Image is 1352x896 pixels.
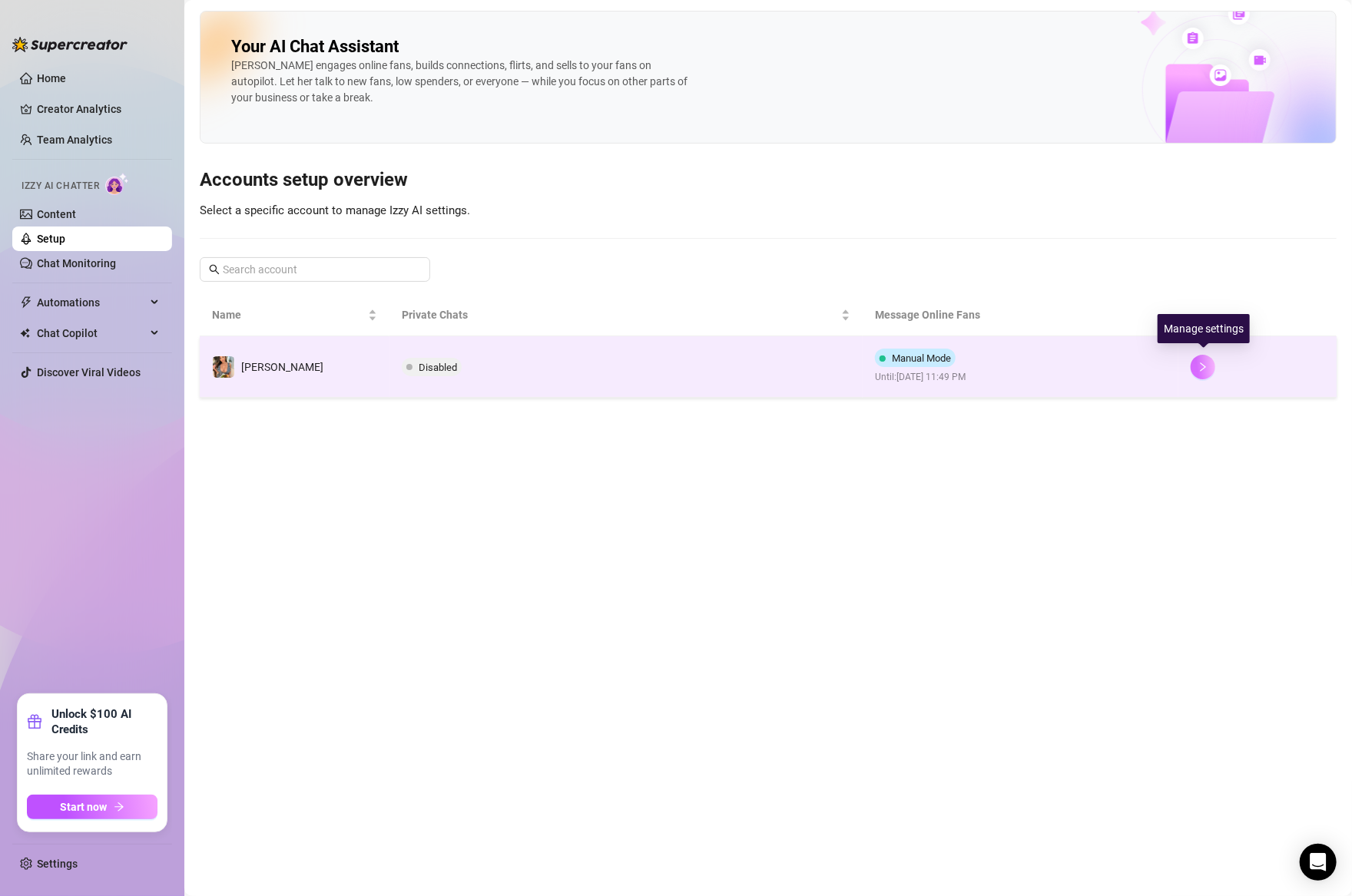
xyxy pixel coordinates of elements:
span: Until: [DATE] 11:49 PM [875,370,966,385]
th: Private Chats [389,294,863,336]
th: Message Online Fans [863,294,1178,336]
a: Discover Viral Videos [37,366,141,379]
span: Chat Copilot [37,321,146,346]
span: Name [212,306,365,323]
button: right [1191,355,1215,379]
a: Creator Analytics [37,97,160,121]
span: search [209,264,220,275]
span: [PERSON_NAME] [241,361,323,373]
a: Team Analytics [37,134,112,146]
th: Name [200,294,389,336]
span: arrow-right [114,802,124,812]
span: Manual Mode [892,352,951,364]
img: logo-BBDzfeDw.svg [12,37,128,52]
img: AI Chatter [105,173,129,195]
span: Izzy AI Chatter [22,179,99,193]
img: Linda [213,356,234,378]
div: [PERSON_NAME] engages online fans, builds connections, flirts, and sells to your fans on autopilo... [231,58,692,106]
div: Open Intercom Messenger [1300,844,1337,881]
img: Chat Copilot [20,328,30,339]
span: Automations [37,290,146,315]
span: thunderbolt [20,296,32,309]
span: Start now [61,801,108,813]
input: Search account [223,261,409,278]
span: right [1198,362,1208,372]
strong: Unlock $100 AI Credits [51,706,157,737]
button: Start nowarrow-right [27,795,157,819]
a: Setup [37,233,65,245]
a: Home [37,72,66,84]
span: Disabled [419,362,457,373]
a: Chat Monitoring [37,257,116,269]
span: gift [27,714,42,729]
h2: Your AI Chat Assistant [231,36,399,58]
h3: Accounts setup overview [200,168,1337,193]
div: Manage settings [1158,314,1250,343]
span: Select a specific account to manage Izzy AI settings. [200,203,470,217]
span: Share your link and earn unlimited rewards [27,749,157,779]
a: Settings [37,858,78,870]
a: Content [37,208,76,220]
span: Private Chats [402,306,839,323]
